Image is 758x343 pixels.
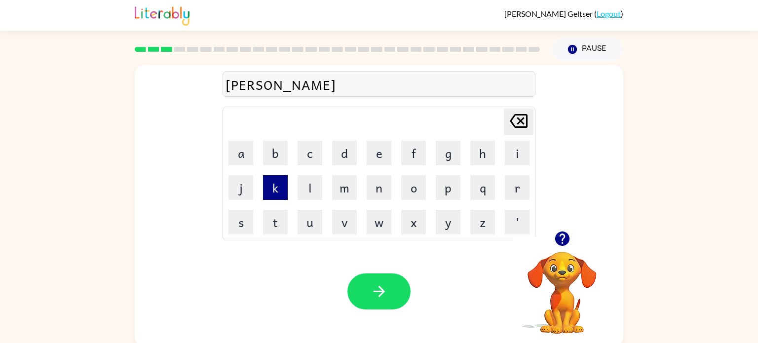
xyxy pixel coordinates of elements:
[135,4,189,26] img: Literably
[505,175,530,200] button: r
[332,210,357,234] button: v
[332,175,357,200] button: m
[436,141,460,165] button: g
[436,175,460,200] button: p
[298,141,322,165] button: c
[505,141,530,165] button: i
[226,74,532,95] div: [PERSON_NAME]
[401,175,426,200] button: o
[367,210,391,234] button: w
[367,175,391,200] button: n
[470,210,495,234] button: z
[505,210,530,234] button: '
[298,175,322,200] button: l
[504,9,623,18] div: ( )
[597,9,621,18] a: Logout
[470,175,495,200] button: q
[263,175,288,200] button: k
[228,175,253,200] button: j
[513,236,611,335] video: Your browser must support playing .mp4 files to use Literably. Please try using another browser.
[263,141,288,165] button: b
[401,210,426,234] button: x
[367,141,391,165] button: e
[436,210,460,234] button: y
[470,141,495,165] button: h
[401,141,426,165] button: f
[228,210,253,234] button: s
[552,38,623,61] button: Pause
[263,210,288,234] button: t
[332,141,357,165] button: d
[298,210,322,234] button: u
[228,141,253,165] button: a
[504,9,594,18] span: [PERSON_NAME] Geltser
